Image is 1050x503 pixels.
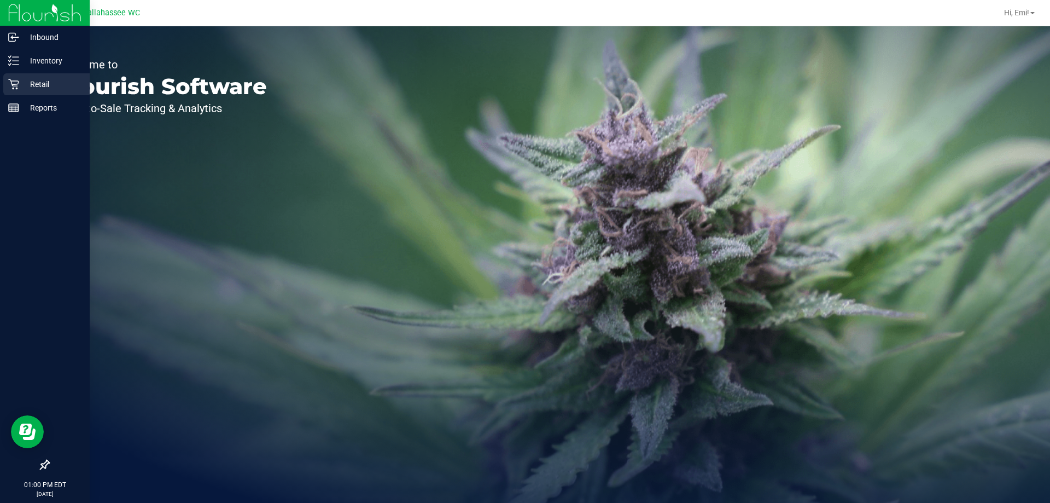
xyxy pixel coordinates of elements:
[8,79,19,90] inline-svg: Retail
[8,102,19,113] inline-svg: Reports
[19,101,85,114] p: Reports
[83,8,140,18] span: Tallahassee WC
[8,55,19,66] inline-svg: Inventory
[59,76,267,97] p: Flourish Software
[59,59,267,70] p: Welcome to
[5,490,85,498] p: [DATE]
[11,415,44,448] iframe: Resource center
[59,103,267,114] p: Seed-to-Sale Tracking & Analytics
[19,31,85,44] p: Inbound
[5,480,85,490] p: 01:00 PM EDT
[19,54,85,67] p: Inventory
[19,78,85,91] p: Retail
[8,32,19,43] inline-svg: Inbound
[1004,8,1029,17] span: Hi, Emi!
